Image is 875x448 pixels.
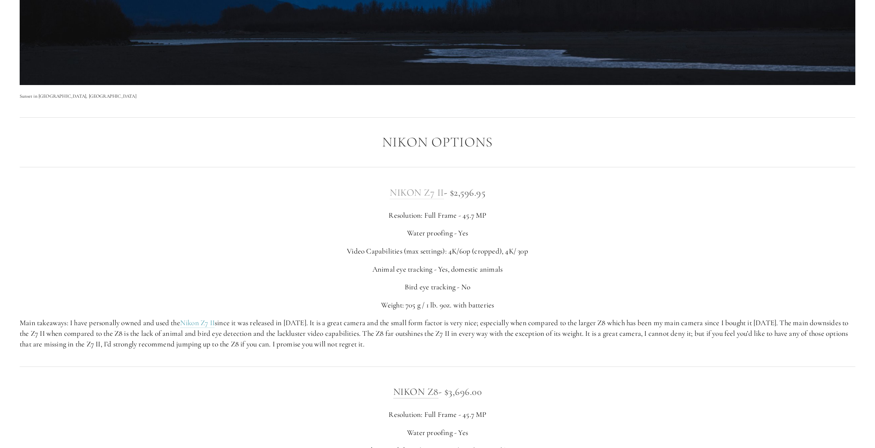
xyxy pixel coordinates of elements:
a: Nikon Z7 II [180,318,215,328]
p: Video Capabilities (max settings): 4K/60p (cropped), 4K/ 30p [20,246,855,257]
p: Resolution: Full Frame - 45.7 MP [20,409,855,420]
p: Main takeaways: I have personally owned and used the since it was released in [DATE]. It is a gre... [20,318,855,349]
p: Bird eye tracking - No [20,282,855,292]
p: Weight: 705 g / 1 lb. 9oz. with batteries [20,300,855,311]
p: Resolution: Full Frame - 45.7 MP [20,210,855,221]
h2: Nikon Options [20,135,855,150]
p: Animal eye tracking - Yes, domestic animals [20,264,855,275]
a: NIKON Z8 [393,386,438,398]
p: Sunset in [GEOGRAPHIC_DATA], [GEOGRAPHIC_DATA] [20,92,855,100]
h3: - $2,596.95 [20,185,855,200]
p: Water proofing - Yes [20,228,855,239]
h3: - $3,696.00 [20,384,855,400]
a: Nikon Z7 II [390,187,444,199]
p: Water proofing - Yes [20,428,855,438]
